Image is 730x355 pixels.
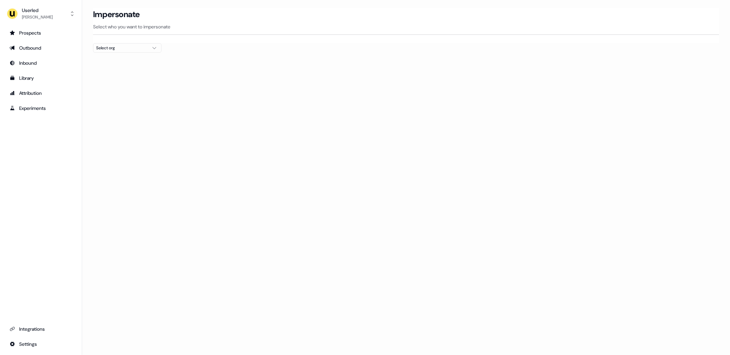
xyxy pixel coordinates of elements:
a: Go to experiments [5,103,76,114]
p: Select who you want to impersonate [93,23,719,30]
a: Go to prospects [5,27,76,38]
a: Go to Inbound [5,58,76,68]
a: Go to outbound experience [5,42,76,53]
div: Experiments [10,105,72,112]
button: Select org [93,43,162,53]
div: Userled [22,7,53,14]
a: Go to integrations [5,339,76,350]
div: Inbound [10,60,72,66]
h3: Impersonate [93,9,140,20]
div: Integrations [10,326,72,332]
button: Userled[PERSON_NAME] [5,5,76,22]
div: Library [10,75,72,81]
div: [PERSON_NAME] [22,14,53,21]
div: Select org [96,45,148,51]
a: Go to integrations [5,324,76,334]
div: Prospects [10,29,72,36]
div: Settings [10,341,72,347]
div: Attribution [10,90,72,97]
div: Outbound [10,45,72,51]
a: Go to attribution [5,88,76,99]
a: Go to templates [5,73,76,84]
